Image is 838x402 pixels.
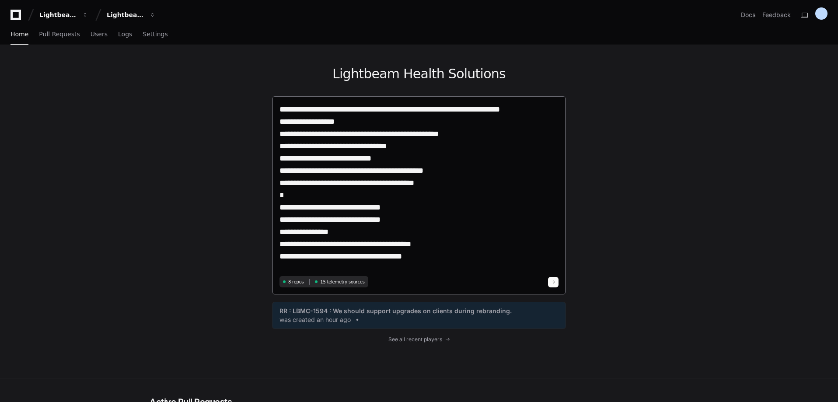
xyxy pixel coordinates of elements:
[279,307,512,315] span: RR : LBMC-1594 : We should support upgrades on clients during rebranding.
[103,7,159,23] button: Lightbeam Health Solutions
[272,66,566,82] h1: Lightbeam Health Solutions
[118,31,132,37] span: Logs
[39,31,80,37] span: Pull Requests
[91,31,108,37] span: Users
[272,336,566,343] a: See all recent players
[118,24,132,45] a: Logs
[36,7,92,23] button: Lightbeam Health
[320,279,364,285] span: 15 telemetry sources
[39,10,77,19] div: Lightbeam Health
[143,31,168,37] span: Settings
[10,31,28,37] span: Home
[143,24,168,45] a: Settings
[10,24,28,45] a: Home
[741,10,755,19] a: Docs
[388,336,442,343] span: See all recent players
[762,10,791,19] button: Feedback
[107,10,144,19] div: Lightbeam Health Solutions
[39,24,80,45] a: Pull Requests
[279,315,351,324] span: was created an hour ago
[279,307,559,324] a: RR : LBMC-1594 : We should support upgrades on clients during rebranding.was created an hour ago
[91,24,108,45] a: Users
[288,279,304,285] span: 8 repos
